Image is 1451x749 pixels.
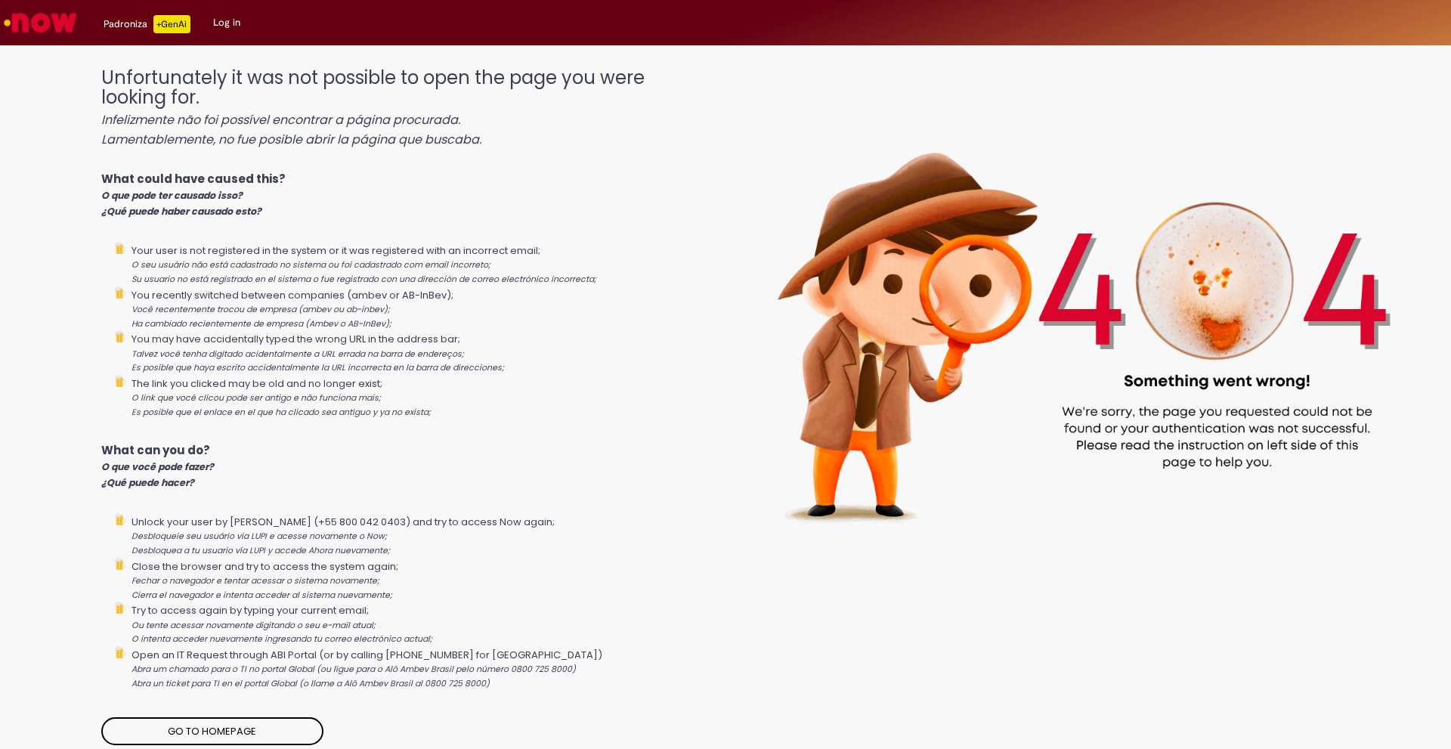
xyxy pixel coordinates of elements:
[131,242,709,286] li: Your user is not registered in the system or it was registered with an incorrect email;
[131,558,709,602] li: Close the browser and try to access the system again;
[101,171,709,219] p: What could have caused this?
[131,362,504,373] i: Es posible que haya escrito accidentalmente la URL incorrecta en la barra de direcciones;
[101,111,460,128] i: Infelizmente não foi possível encontrar a página procurada.
[131,286,709,331] li: You recently switched between companies (ambev or AB-InBev);
[131,590,392,601] i: Cierra el navegador e intenta acceder al sistema nuevamente;
[131,392,381,404] i: O link que você clicou pode ser antigo e não funciona mais;
[101,68,709,148] h1: Unfortunately it was not possible to open the page you were looking for.
[153,15,190,33] p: +GenAi
[104,15,190,33] div: Padroniza
[131,602,709,646] li: Try to access again by typing your current email;
[131,348,464,360] i: Talvez você tenha digitado acidentalmente a URL errada na barra de endereços;
[101,476,194,489] i: ¿Qué puede hacer?
[131,513,709,558] li: Unlock your user by [PERSON_NAME] (+55 800 042 0403) and try to access Now again;
[131,259,490,271] i: O seu usuário não está cadastrado no sistema ou foi cadastrado com email incorreto;
[131,620,376,631] i: Ou tente acessar novamente digitando o seu e-mail atual;
[131,274,596,285] i: Su usuario no está registrado en el sistema o fue registrado con una dirección de correo electrón...
[131,646,709,691] li: Open an IT Request through ABI Portal (or by calling [PHONE_NUMBER] for [GEOGRAPHIC_DATA])
[101,189,243,202] i: O que pode ter causado isso?
[709,53,1451,571] img: 404_ambev_new.png
[131,375,709,419] li: The link you clicked may be old and no longer exist;
[131,531,387,542] i: Desbloqueie seu usuário via LUPI e acesse novamente o Now;
[131,575,379,587] i: Fechar o navegador e tentar acessar o sistema novamente;
[131,318,391,330] i: Ha cambiado recientemente de empresa (Ambev o AB-InBev);
[131,545,390,556] i: Desbloquea a tu usuario vía LUPI y accede Ahora nuevamente;
[131,407,431,418] i: Es posible que el enlace en el que ha clicado sea antiguo y ya no exista;
[101,460,214,473] i: O que você pode fazer?
[2,8,79,38] img: ServiceNow
[131,678,490,689] i: Abra un ticket para TI en el portal Global (o llame a Alô Ambev Brasil al 0800 725 8000)
[131,304,390,315] i: Você recentemente trocou de empresa (ambev ou ab-inbev);
[101,442,709,491] p: What can you do?
[101,131,481,148] i: Lamentablemente, no fue posible abrir la página que buscaba.
[101,205,261,218] i: ¿Qué puede haber causado esto?
[131,330,709,375] li: You may have accidentally typed the wrong URL in the address bar;
[131,633,432,645] i: O intenta acceder nuevamente ingresando tu correo electrónico actual;
[131,664,576,675] i: Abra um chamado para o TI no portal Global (ou ligue para o Alô Ambev Brasil pelo número 0800 725...
[101,717,323,746] a: Go to homepage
